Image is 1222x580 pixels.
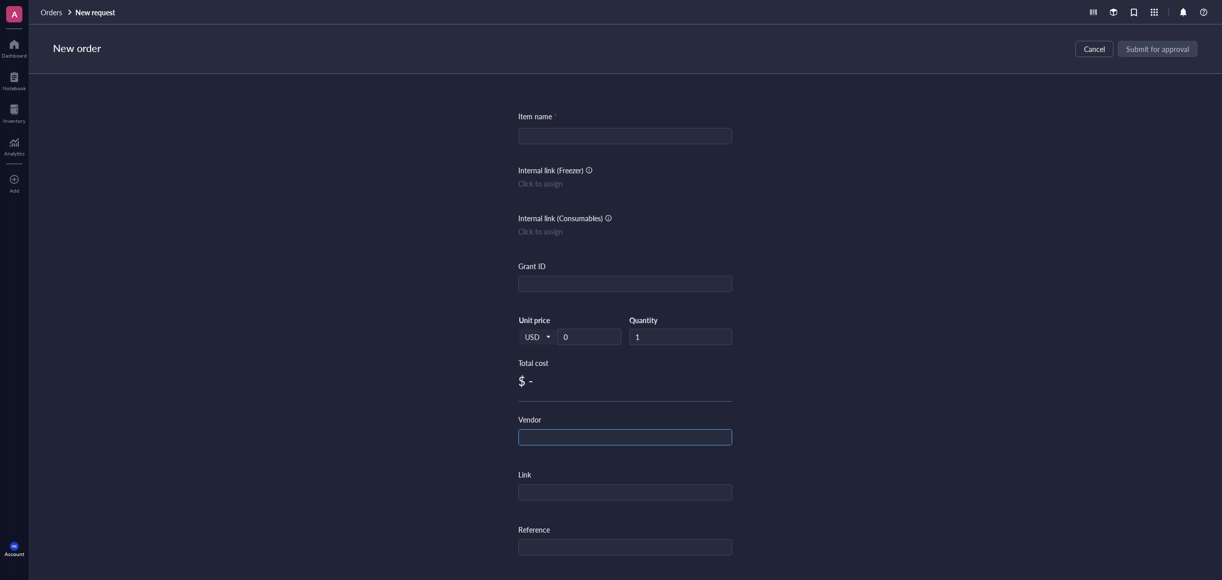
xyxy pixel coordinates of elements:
span: USD [525,332,550,341]
div: Add [10,188,19,194]
a: New request [75,8,117,17]
div: Reference [518,524,550,535]
button: Cancel [1075,41,1114,57]
div: Internal link (Freezer) [518,165,584,176]
a: Analytics [4,134,24,156]
div: New order [53,41,101,57]
div: Quantity [629,315,732,325]
button: Submit for approval [1118,41,1198,57]
span: MK [12,544,17,548]
a: Orders [41,8,73,17]
a: Inventory [3,101,25,124]
div: Account [5,551,24,557]
a: Notebook [3,69,26,91]
a: Dashboard [2,36,27,59]
div: Notebook [3,85,26,91]
div: Unit price [519,315,582,325]
div: Internal link (Consumables) [518,213,603,224]
div: $ - [518,373,732,389]
div: Vendor [518,414,541,425]
div: Total cost [518,357,732,368]
div: Link [518,469,531,480]
span: A [12,8,17,20]
div: Click to assign [518,178,732,189]
span: Orders [41,7,62,17]
div: Click to assign [518,226,732,237]
div: Item name [518,111,557,122]
div: Grant ID [518,260,546,272]
span: Cancel [1084,45,1105,53]
div: Inventory [3,118,25,124]
div: Dashboard [2,52,27,59]
div: Analytics [4,150,24,156]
